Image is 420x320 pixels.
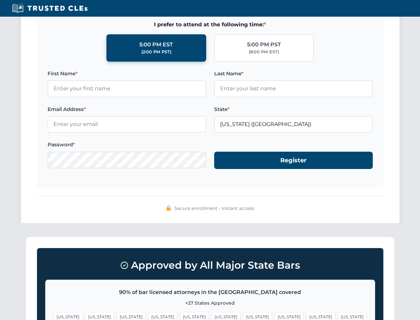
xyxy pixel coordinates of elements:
[54,299,367,307] p: +27 States Approved
[10,3,89,13] img: Trusted CLEs
[141,49,171,55] div: (2:00 PM PST)
[48,141,206,149] label: Password
[166,205,171,211] img: 🔒
[247,40,281,49] div: 5:00 PM PST
[54,288,367,297] p: 90% of bar licensed attorneys in the [GEOGRAPHIC_DATA] covered
[45,256,375,274] h3: Approved by All Major State Bars
[214,105,373,113] label: State
[48,70,206,78] label: First Name
[48,80,206,97] input: Enter your first name
[214,70,373,78] label: Last Name
[249,49,279,55] div: (8:00 PM EST)
[214,116,373,133] input: Georgia (GA)
[139,40,173,49] div: 5:00 PM EST
[174,205,254,212] span: Secure enrollment • Instant access
[214,80,373,97] input: Enter your last name
[48,105,206,113] label: Email Address
[48,20,373,29] span: I prefer to attend at the following time:
[48,116,206,133] input: Enter your email
[214,152,373,169] button: Register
